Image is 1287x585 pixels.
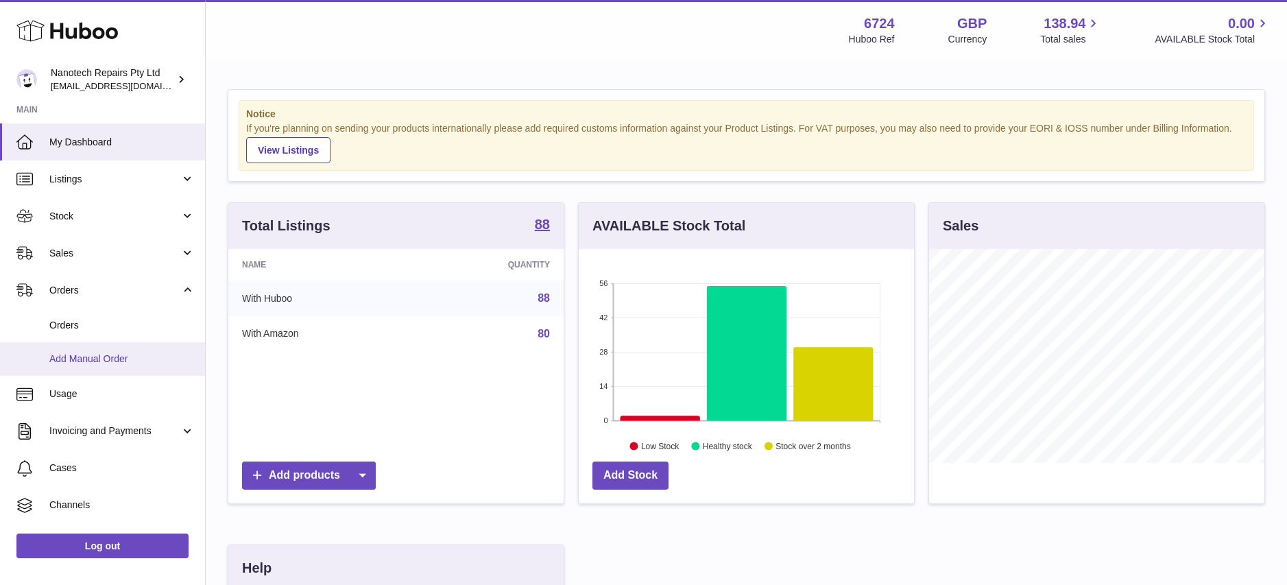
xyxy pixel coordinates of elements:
[16,69,37,90] img: info@nanotechrepairs.com
[228,280,412,316] td: With Huboo
[228,249,412,280] th: Name
[242,217,330,235] h3: Total Listings
[49,425,180,438] span: Invoicing and Payments
[538,328,550,339] a: 80
[943,217,978,235] h3: Sales
[49,462,195,475] span: Cases
[1228,14,1255,33] span: 0.00
[599,382,608,390] text: 14
[849,33,895,46] div: Huboo Ref
[228,316,412,352] td: With Amazon
[246,137,330,163] a: View Listings
[246,108,1247,121] strong: Notice
[1155,33,1271,46] span: AVAILABLE Stock Total
[1044,14,1085,33] span: 138.94
[412,249,564,280] th: Quantity
[51,67,174,93] div: Nanotech Repairs Pty Ltd
[49,284,180,297] span: Orders
[49,136,195,149] span: My Dashboard
[599,348,608,356] text: 28
[603,416,608,425] text: 0
[49,247,180,260] span: Sales
[49,499,195,512] span: Channels
[1155,14,1271,46] a: 0.00 AVAILABLE Stock Total
[49,210,180,223] span: Stock
[599,313,608,322] text: 42
[775,441,850,451] text: Stock over 2 months
[948,33,987,46] div: Currency
[538,292,550,304] a: 88
[246,122,1247,163] div: If you're planning on sending your products internationally please add required customs informati...
[49,173,180,186] span: Listings
[864,14,895,33] strong: 6724
[1040,14,1101,46] a: 138.94 Total sales
[599,279,608,287] text: 56
[703,441,753,451] text: Healthy stock
[49,319,195,332] span: Orders
[51,80,202,91] span: [EMAIL_ADDRESS][DOMAIN_NAME]
[1040,33,1101,46] span: Total sales
[242,559,272,577] h3: Help
[535,217,550,234] a: 88
[49,353,195,366] span: Add Manual Order
[16,534,189,558] a: Log out
[242,462,376,490] a: Add products
[957,14,987,33] strong: GBP
[592,217,745,235] h3: AVAILABLE Stock Total
[641,441,679,451] text: Low Stock
[592,462,669,490] a: Add Stock
[49,387,195,401] span: Usage
[535,217,550,231] strong: 88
